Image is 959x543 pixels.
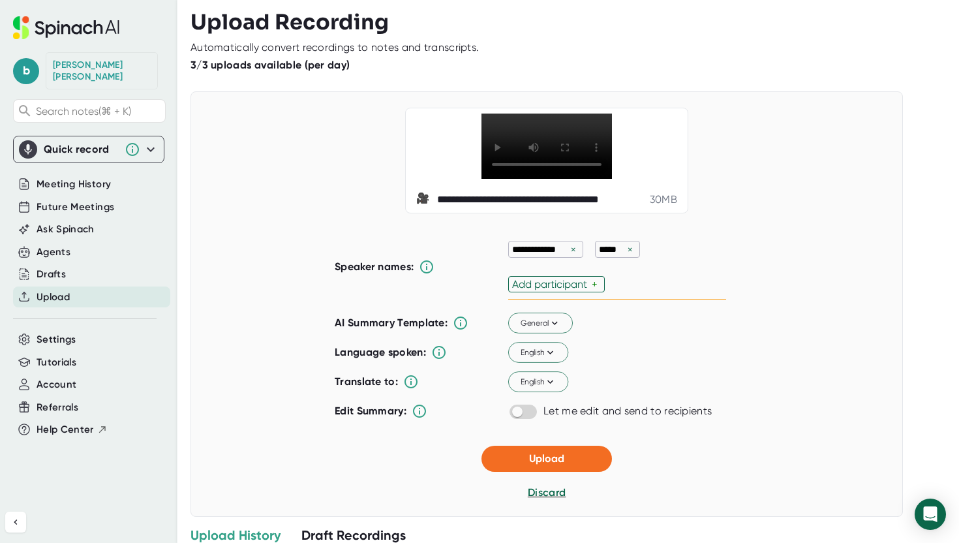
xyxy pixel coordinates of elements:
button: English [508,372,568,393]
button: Future Meetings [37,200,114,215]
h3: Upload Recording [190,10,946,35]
b: Translate to: [335,375,398,388]
button: Meeting History [37,177,111,192]
button: Upload [481,446,612,472]
button: Ask Spinach [37,222,95,237]
span: Search notes (⌘ + K) [36,105,162,117]
div: Open Intercom Messenger [915,499,946,530]
div: Quick record [44,143,118,156]
button: English [508,343,568,364]
div: + [592,278,601,290]
span: General [521,317,561,329]
span: English [521,347,556,358]
button: Upload [37,290,70,305]
span: Help Center [37,422,94,437]
div: Brian Gewirtz [53,59,151,82]
div: × [568,243,579,256]
span: video [416,192,432,208]
button: Settings [37,332,76,347]
button: Collapse sidebar [5,512,26,533]
button: Help Center [37,422,108,437]
button: Tutorials [37,355,76,370]
div: × [624,243,636,256]
button: Drafts [37,267,66,282]
b: Edit Summary: [335,405,406,417]
span: Discard [528,486,566,499]
b: AI Summary Template: [335,317,448,330]
button: Discard [528,485,566,501]
button: Agents [37,245,70,260]
b: Language spoken: [335,346,426,358]
button: Account [37,377,76,392]
span: English [521,376,556,388]
b: 3/3 uploads available (per day) [190,59,350,71]
div: Quick record [19,136,159,163]
div: Add participant [512,278,592,290]
div: 30 MB [650,193,677,206]
button: Referrals [37,400,78,415]
b: Speaker names: [335,260,414,273]
span: Upload [529,452,564,465]
span: b [13,58,39,84]
button: General [508,313,573,334]
div: Let me edit and send to recipients [543,405,712,418]
div: Automatically convert recordings to notes and transcripts. [190,41,479,54]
